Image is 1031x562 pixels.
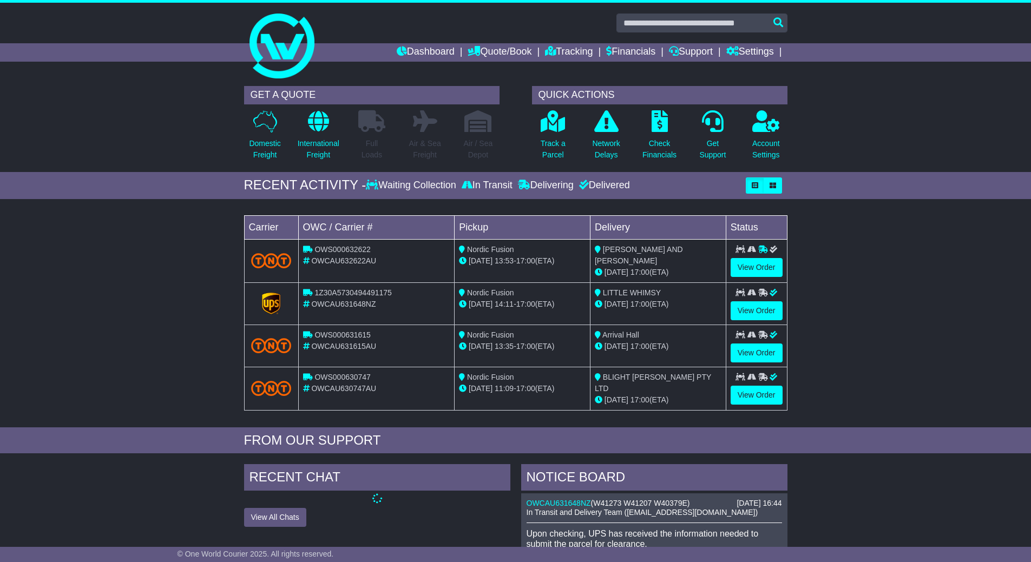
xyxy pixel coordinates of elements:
span: OWS000630747 [314,373,371,381]
div: Waiting Collection [366,180,458,191]
div: - (ETA) [459,383,586,394]
span: 17:00 [516,300,535,308]
span: Nordic Fusion [467,245,514,254]
span: OWS000631615 [314,330,371,339]
span: Nordic Fusion [467,330,514,339]
span: © One World Courier 2025. All rights reserved. [178,550,334,558]
span: 11:09 [495,384,514,393]
span: 14:11 [495,300,514,308]
button: View All Chats [244,508,306,527]
span: OWS000632622 [314,245,371,254]
span: 17:00 [631,268,649,276]
span: [DATE] [605,300,628,308]
a: DomesticFreight [248,110,281,167]
div: Delivered [576,180,630,191]
span: 17:00 [631,300,649,308]
p: Check Financials [642,138,677,161]
span: OWCAU631615AU [311,342,376,351]
a: Quote/Book [468,43,531,62]
span: W41273 W41207 W40379E [593,499,687,507]
span: [DATE] [469,384,492,393]
a: View Order [731,301,783,320]
a: InternationalFreight [297,110,340,167]
td: OWC / Carrier # [298,215,455,239]
p: Upon checking, UPS has received the information needed to submit the parcel for clearance. [527,528,782,549]
span: [DATE] [605,395,628,404]
a: Support [669,43,713,62]
div: (ETA) [595,267,721,278]
span: OWCAU632622AU [311,256,376,265]
span: BLIGHT [PERSON_NAME] PTY LTD [595,373,711,393]
span: In Transit and Delivery Team ([EMAIL_ADDRESS][DOMAIN_NAME]) [527,508,758,517]
span: [DATE] [469,256,492,265]
div: RECENT CHAT [244,464,510,493]
span: [DATE] [605,342,628,351]
p: International Freight [298,138,339,161]
p: Full Loads [358,138,385,161]
span: Nordic Fusion [467,373,514,381]
a: Dashboard [397,43,455,62]
div: GET A QUOTE [244,86,500,104]
a: Tracking [545,43,593,62]
img: TNT_Domestic.png [251,381,292,395]
span: Arrival Hall [602,330,639,339]
div: (ETA) [595,299,721,310]
div: [DATE] 16:44 [737,499,782,508]
div: - (ETA) [459,341,586,352]
div: Delivering [515,180,576,191]
div: ( ) [527,499,782,508]
span: 17:00 [631,342,649,351]
p: Network Delays [592,138,620,161]
td: Status [726,215,787,239]
a: View Order [731,258,783,277]
span: OWCAU630747AU [311,384,376,393]
span: 17:00 [516,384,535,393]
p: Track a Parcel [541,138,566,161]
span: OWCAU631648NZ [311,300,376,308]
div: QUICK ACTIONS [532,86,787,104]
a: CheckFinancials [642,110,677,167]
a: View Order [731,343,783,362]
td: Carrier [244,215,298,239]
td: Pickup [455,215,590,239]
div: FROM OUR SUPPORT [244,433,787,448]
span: [DATE] [469,300,492,308]
a: Settings [726,43,774,62]
span: [PERSON_NAME] AND [PERSON_NAME] [595,245,683,265]
p: Domestic Freight [249,138,280,161]
div: RECENT ACTIVITY - [244,177,366,193]
span: 17:00 [516,342,535,351]
span: 17:00 [516,256,535,265]
p: Air / Sea Depot [464,138,493,161]
span: 13:35 [495,342,514,351]
a: OWCAU631648NZ [527,499,591,507]
span: 1Z30A5730494491175 [314,288,391,297]
div: - (ETA) [459,255,586,267]
div: - (ETA) [459,299,586,310]
a: AccountSettings [752,110,780,167]
img: GetCarrierServiceLogo [262,293,280,314]
p: Account Settings [752,138,780,161]
a: Financials [606,43,655,62]
a: View Order [731,386,783,405]
div: In Transit [459,180,515,191]
div: NOTICE BOARD [521,464,787,493]
span: LITTLE WHIMSY [603,288,661,297]
span: 17:00 [631,395,649,404]
p: Air & Sea Freight [409,138,441,161]
a: Track aParcel [540,110,566,167]
p: Get Support [699,138,726,161]
td: Delivery [590,215,726,239]
a: GetSupport [699,110,726,167]
div: (ETA) [595,394,721,406]
img: TNT_Domestic.png [251,253,292,268]
span: [DATE] [469,342,492,351]
div: (ETA) [595,341,721,352]
span: [DATE] [605,268,628,276]
span: Nordic Fusion [467,288,514,297]
a: NetworkDelays [592,110,620,167]
img: TNT_Domestic.png [251,338,292,353]
span: 13:53 [495,256,514,265]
